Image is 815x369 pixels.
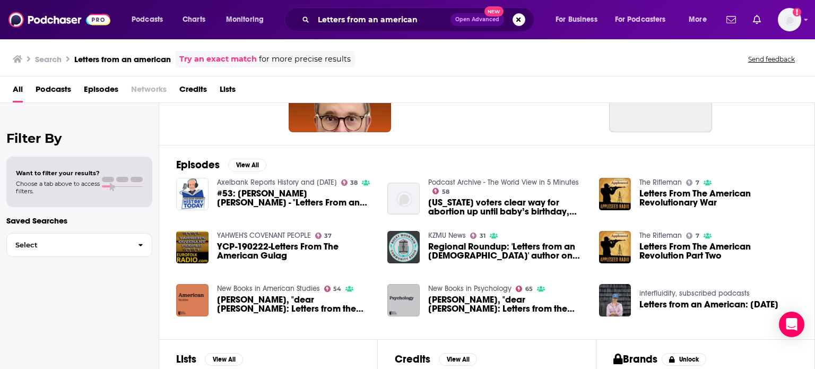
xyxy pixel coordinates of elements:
[428,198,586,216] a: Ohio voters clear way for abortion up until baby’s birthday, World Bank cuts funding for Uganda o...
[176,284,209,316] img: Mimi Khúc, "dear elia: Letters from the Asian American Abyss" (Duke UP, 2023)
[6,216,152,226] p: Saved Searches
[686,179,699,186] a: 7
[74,54,171,64] h3: Letters from an american
[722,11,740,29] a: Show notifications dropdown
[442,190,449,194] span: 58
[217,231,311,240] a: YAHWEH'S COVENANT PEOPLE
[749,11,765,29] a: Show notifications dropdown
[455,17,499,22] span: Open Advanced
[217,284,320,293] a: New Books in American Studies
[428,242,586,260] a: Regional Roundup: 'Letters from an American' author on our democracy
[6,233,152,257] button: Select
[36,81,71,102] span: Podcasts
[179,81,207,102] a: Credits
[387,183,420,215] img: Ohio voters clear way for abortion up until baby’s birthday, World Bank cuts funding for Uganda o...
[176,353,196,366] h2: Lists
[395,353,430,366] h2: Credits
[778,8,801,31] img: User Profile
[480,234,485,238] span: 31
[176,178,209,210] img: #53: Heather Cox Richardson - "Letters From an American"
[314,11,450,28] input: Search podcasts, credits, & more...
[179,53,257,65] a: Try an exact match
[613,353,657,366] h2: Brands
[16,169,100,177] span: Want to filter your results?
[548,11,611,28] button: open menu
[428,231,466,240] a: KZMU News
[387,231,420,263] img: Regional Roundup: 'Letters from an American' author on our democracy
[217,178,337,187] a: Axelbank Reports History and Today
[220,81,236,102] a: Lists
[183,12,205,27] span: Charts
[8,10,110,30] img: Podchaser - Follow, Share and Rate Podcasts
[387,284,420,316] img: Mimi Khúc, "dear elia: Letters from the Asian American Abyss" (Duke UP, 2023)
[778,8,801,31] button: Show profile menu
[639,231,682,240] a: The Rifleman
[217,242,375,260] span: YCP-190222-Letters From The American Gulag
[599,284,631,316] img: Letters from an American: June 17, 2024
[259,53,351,65] span: for more precise results
[341,179,358,186] a: 38
[439,353,477,366] button: View All
[176,231,209,263] img: YCP-190222-Letters From The American Gulag
[35,54,62,64] h3: Search
[131,81,167,102] span: Networks
[217,189,375,207] span: #53: [PERSON_NAME] [PERSON_NAME] - "Letters From an [DEMOGRAPHIC_DATA]"
[228,159,266,171] button: View All
[599,178,631,210] img: Letters From The American Revolutionary War
[428,295,586,313] a: Mimi Khúc, "dear elia: Letters from the Asian American Abyss" (Duke UP, 2023)
[333,287,341,291] span: 54
[556,12,597,27] span: For Business
[525,287,533,291] span: 65
[294,7,544,32] div: Search podcasts, credits, & more...
[428,242,586,260] span: Regional Roundup: 'Letters from an [DEMOGRAPHIC_DATA]' author on our democracy
[639,189,797,207] a: Letters From The American Revolutionary War
[686,233,699,239] a: 7
[428,284,511,293] a: New Books in Psychology
[450,13,504,26] button: Open AdvancedNew
[7,242,129,248] span: Select
[428,178,579,187] a: Podcast Archive - The World View in 5 Minutes
[639,242,797,260] a: Letters From The American Revolution Part Two
[516,286,533,292] a: 65
[219,11,278,28] button: open menu
[793,8,801,16] svg: Add a profile image
[6,131,152,146] h2: Filter By
[84,81,118,102] a: Episodes
[662,353,707,366] button: Unlock
[599,231,631,263] img: Letters From The American Revolution Part Two
[176,353,243,366] a: ListsView All
[639,178,682,187] a: The Rifleman
[217,189,375,207] a: #53: Heather Cox Richardson - "Letters From an American"
[226,12,264,27] span: Monitoring
[176,158,266,171] a: EpisodesView All
[315,233,332,239] a: 37
[615,12,666,27] span: For Podcasters
[16,180,100,195] span: Choose a tab above to access filters.
[639,289,750,298] a: interfluidity, subscribed podcasts
[608,11,681,28] button: open menu
[778,8,801,31] span: Logged in as gbrussel
[470,233,485,239] a: 31
[124,11,177,28] button: open menu
[432,188,449,194] a: 58
[779,312,804,337] div: Open Intercom Messenger
[484,6,504,16] span: New
[13,81,23,102] span: All
[324,234,332,238] span: 37
[217,295,375,313] a: Mimi Khúc, "dear elia: Letters from the Asian American Abyss" (Duke UP, 2023)
[132,12,163,27] span: Podcasts
[324,286,342,292] a: 54
[681,11,720,28] button: open menu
